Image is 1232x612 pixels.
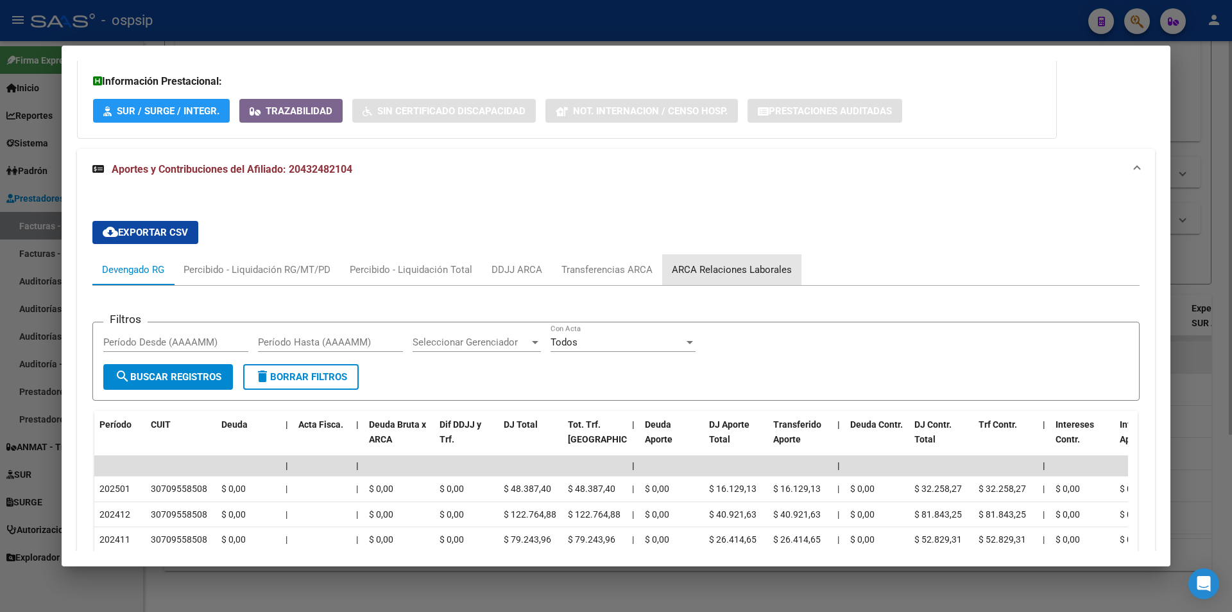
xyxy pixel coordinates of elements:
[1043,460,1045,471] span: |
[645,509,669,520] span: $ 0,00
[1188,568,1219,599] div: Open Intercom Messenger
[434,411,499,468] datatable-header-cell: Dif DDJJ y Trf.
[280,411,293,468] datatable-header-cell: |
[298,419,343,430] span: Acta Fisca.
[773,534,821,545] span: $ 26.414,65
[645,419,672,444] span: Deuda Aporte
[1043,484,1045,494] span: |
[627,411,640,468] datatable-header-cell: |
[364,411,434,468] datatable-header-cell: Deuda Bruta x ARCA
[286,509,287,520] span: |
[979,419,1017,430] span: Trf Contr.
[672,263,792,277] div: ARCA Relaciones Laborales
[221,484,246,494] span: $ 0,00
[632,484,634,494] span: |
[850,534,875,545] span: $ 0,00
[99,419,132,430] span: Período
[115,369,130,384] mat-icon: search
[1056,534,1080,545] span: $ 0,00
[356,534,358,545] span: |
[117,105,219,117] span: SUR / SURGE / INTEGR.
[704,411,768,468] datatable-header-cell: DJ Aporte Total
[255,371,347,383] span: Borrar Filtros
[837,509,839,520] span: |
[216,411,280,468] datatable-header-cell: Deuda
[640,411,704,468] datatable-header-cell: Deuda Aporte
[504,509,556,520] span: $ 122.764,88
[350,263,472,277] div: Percibido - Liquidación Total
[93,74,1041,89] h3: Información Prestacional:
[243,364,359,390] button: Borrar Filtros
[146,411,216,468] datatable-header-cell: CUIT
[1115,411,1179,468] datatable-header-cell: Intereses Aporte
[709,534,757,545] span: $ 26.414,65
[914,534,962,545] span: $ 52.829,31
[909,411,973,468] datatable-header-cell: DJ Contr. Total
[632,460,635,471] span: |
[239,99,343,123] button: Trazabilidad
[112,163,352,175] span: Aportes y Contribuciones del Afiliado: 20432482104
[837,534,839,545] span: |
[850,419,903,430] span: Deuda Contr.
[1043,509,1045,520] span: |
[504,419,538,430] span: DJ Total
[286,534,287,545] span: |
[768,411,832,468] datatable-header-cell: Transferido Aporte
[293,411,351,468] datatable-header-cell: Acta Fisca.
[93,99,230,123] button: SUR / SURGE / INTEGR.
[92,221,198,244] button: Exportar CSV
[440,509,464,520] span: $ 0,00
[151,419,171,430] span: CUIT
[837,460,840,471] span: |
[973,411,1038,468] datatable-header-cell: Trf Contr.
[99,484,130,494] span: 202501
[356,419,359,430] span: |
[832,411,845,468] datatable-header-cell: |
[709,484,757,494] span: $ 16.129,13
[151,532,207,547] div: 30709558508
[286,460,288,471] span: |
[563,411,627,468] datatable-header-cell: Tot. Trf. Bruto
[1120,534,1144,545] span: $ 0,00
[103,312,148,326] h3: Filtros
[850,509,875,520] span: $ 0,00
[914,484,962,494] span: $ 32.258,27
[979,534,1026,545] span: $ 52.829,31
[1120,509,1144,520] span: $ 0,00
[845,411,909,468] datatable-header-cell: Deuda Contr.
[748,99,902,123] button: Prestaciones Auditadas
[351,411,364,468] datatable-header-cell: |
[266,105,332,117] span: Trazabilidad
[773,419,821,444] span: Transferido Aporte
[440,484,464,494] span: $ 0,00
[573,105,728,117] span: Not. Internacion / Censo Hosp.
[504,484,551,494] span: $ 48.387,40
[1056,509,1080,520] span: $ 0,00
[286,484,287,494] span: |
[1056,419,1094,444] span: Intereses Contr.
[103,227,188,238] span: Exportar CSV
[914,509,962,520] span: $ 81.843,25
[850,484,875,494] span: $ 0,00
[103,224,118,240] mat-icon: cloud_download
[1043,534,1045,545] span: |
[837,419,840,430] span: |
[568,419,655,444] span: Tot. Trf. [GEOGRAPHIC_DATA]
[356,484,358,494] span: |
[1050,411,1115,468] datatable-header-cell: Intereses Contr.
[102,263,164,277] div: Devengado RG
[356,509,358,520] span: |
[979,509,1026,520] span: $ 81.843,25
[769,105,892,117] span: Prestaciones Auditadas
[545,99,738,123] button: Not. Internacion / Censo Hosp.
[632,534,634,545] span: |
[1120,419,1158,444] span: Intereses Aporte
[1056,484,1080,494] span: $ 0,00
[709,509,757,520] span: $ 40.921,63
[286,419,288,430] span: |
[914,419,952,444] span: DJ Contr. Total
[709,419,749,444] span: DJ Aporte Total
[568,484,615,494] span: $ 48.387,40
[369,534,393,545] span: $ 0,00
[221,509,246,520] span: $ 0,00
